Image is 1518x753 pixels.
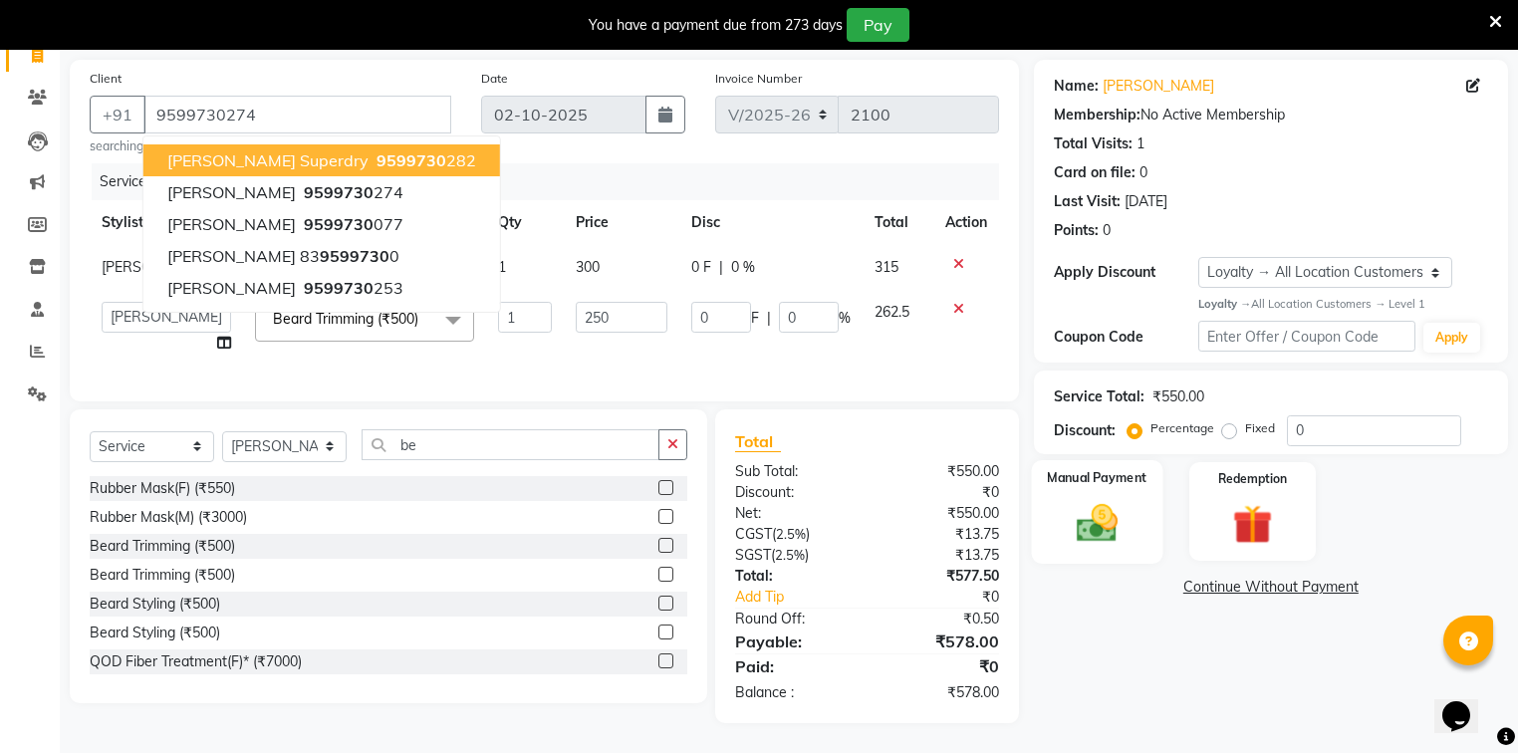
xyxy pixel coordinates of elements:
div: Total Visits: [1054,133,1133,154]
label: Fixed [1245,419,1275,437]
ngb-highlight: 83 0 [300,246,399,266]
span: Beard Trimming (₹500) [273,310,418,328]
th: Disc [679,200,863,245]
span: CGST [735,525,772,543]
label: Redemption [1218,470,1287,488]
small: searching... [90,137,451,155]
ngb-highlight: 253 [300,278,403,298]
img: _gift.svg [1220,500,1285,550]
span: | [719,257,723,278]
div: Service Total: [1054,386,1144,407]
button: +91 [90,96,145,133]
span: [PERSON_NAME] [167,182,296,202]
div: 1 [1137,133,1144,154]
iframe: chat widget [1434,673,1498,733]
span: % [839,308,851,329]
div: ₹0 [867,482,1013,503]
label: Client [90,70,122,88]
div: No Active Membership [1054,105,1488,125]
span: [PERSON_NAME] [102,258,213,276]
span: [PERSON_NAME] [167,214,296,234]
img: _cash.svg [1063,499,1131,547]
div: Sub Total: [720,461,867,482]
div: Apply Discount [1054,262,1198,283]
div: Discount: [1054,420,1116,441]
th: Stylist [90,200,243,245]
label: Date [481,70,508,88]
div: 0 [1139,162,1147,183]
a: [PERSON_NAME] [1103,76,1214,97]
div: Points: [1054,220,1099,241]
ngb-highlight: 077 [300,214,403,234]
div: Rubber Mask(M) (₹3000) [90,507,247,528]
span: | [767,308,771,329]
div: Round Off: [720,609,867,629]
div: 0 [1103,220,1111,241]
div: ( ) [720,524,867,545]
div: Services [92,163,1014,200]
span: 262.5 [875,303,909,321]
div: You have a payment due from 273 days [589,15,843,36]
div: Payable: [720,629,867,653]
a: Continue Without Payment [1038,577,1504,598]
strong: Loyalty → [1198,297,1251,311]
div: Coupon Code [1054,327,1198,348]
div: Balance : [720,682,867,703]
span: 2.5% [775,547,805,563]
span: 300 [576,258,600,276]
th: Total [863,200,933,245]
div: Beard Styling (₹500) [90,623,220,643]
div: ₹13.75 [867,545,1013,566]
div: ₹0 [891,587,1014,608]
input: Enter Offer / Coupon Code [1198,321,1415,352]
th: Qty [486,200,564,245]
button: Apply [1423,323,1480,353]
div: Beard Trimming (₹500) [90,565,235,586]
label: Manual Payment [1047,468,1146,487]
span: [PERSON_NAME] [167,246,296,266]
div: Net: [720,503,867,524]
div: ₹577.50 [867,566,1013,587]
span: F [751,308,759,329]
div: ₹550.00 [867,461,1013,482]
div: Name: [1054,76,1099,97]
div: ₹550.00 [1152,386,1204,407]
div: Card on file: [1054,162,1136,183]
input: Search by Name/Mobile/Email/Code [143,96,451,133]
ngb-highlight: 274 [300,182,403,202]
label: Percentage [1150,419,1214,437]
span: 9599730 [320,246,389,266]
span: 9599730 [304,214,374,234]
th: Action [933,200,999,245]
span: Total [735,431,781,452]
span: 9599730 [377,150,446,170]
label: Invoice Number [715,70,802,88]
span: SGST [735,546,771,564]
div: Last Visit: [1054,191,1121,212]
span: [PERSON_NAME] Superdry [167,150,369,170]
a: Add Tip [720,587,891,608]
span: 0 F [691,257,711,278]
div: QOD Fiber Treatment(F)* (₹7000) [90,651,302,672]
th: Price [564,200,680,245]
div: ₹578.00 [867,682,1013,703]
div: Discount: [720,482,867,503]
div: Membership: [1054,105,1140,125]
input: Search or Scan [362,429,659,460]
div: ₹13.75 [867,524,1013,545]
button: Pay [847,8,909,42]
div: ₹0.50 [867,609,1013,629]
div: Rubber Mask(F) (₹550) [90,478,235,499]
div: Beard Styling (₹500) [90,594,220,615]
span: 2.5% [776,526,806,542]
div: Beard Trimming (₹500) [90,536,235,557]
div: Total: [720,566,867,587]
div: ( ) [720,545,867,566]
div: All Location Customers → Level 1 [1198,296,1488,313]
div: [DATE] [1125,191,1167,212]
span: 1 [498,258,506,276]
span: 0 % [731,257,755,278]
div: ₹0 [867,654,1013,678]
span: 9599730 [304,182,374,202]
span: [PERSON_NAME] [167,278,296,298]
